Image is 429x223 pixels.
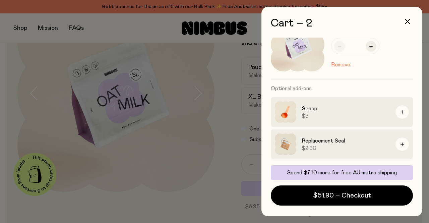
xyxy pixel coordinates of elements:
[275,169,409,176] p: Spend $7.10 more for free AU metro shipping
[302,113,390,119] span: $9
[313,191,371,200] span: $51.90 – Checkout
[302,145,390,152] span: $2.90
[302,137,390,145] h3: Replacement Seal
[271,17,413,30] h2: Cart – 2
[331,61,350,69] button: Remove
[271,185,413,206] button: $51.90 – Checkout
[302,105,390,113] h3: Scoop
[271,80,413,97] h3: Optional add-ons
